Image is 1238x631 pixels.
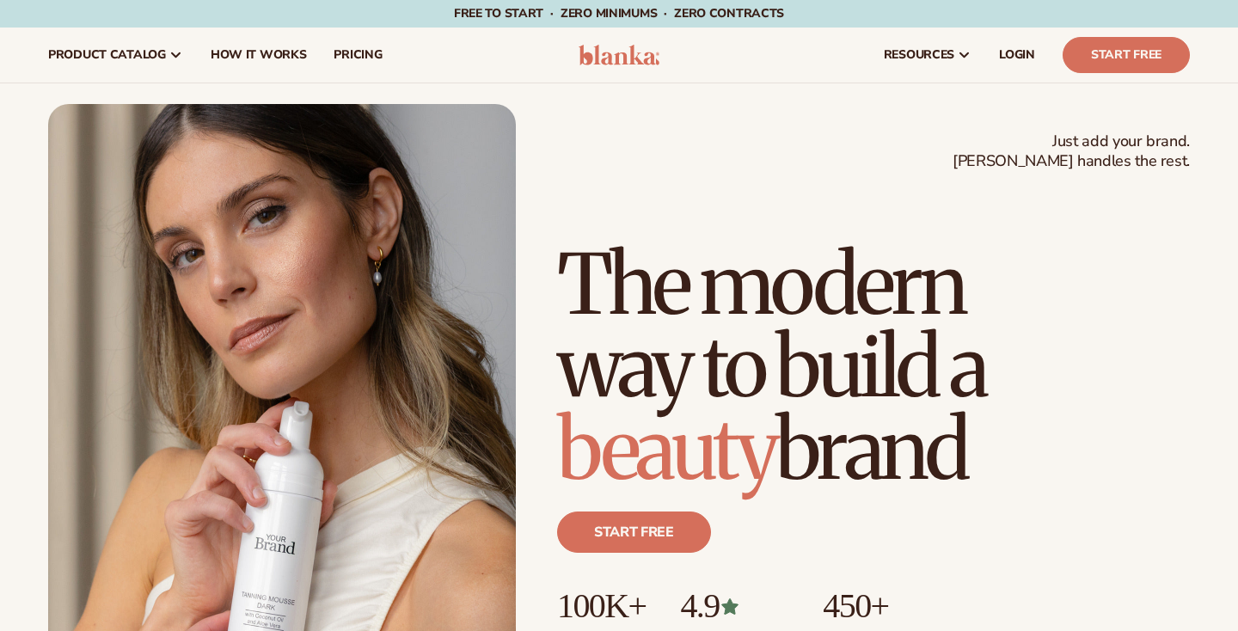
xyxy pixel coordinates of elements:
span: beauty [557,398,775,501]
span: product catalog [48,48,166,62]
p: 4.9 [680,587,788,625]
p: 450+ [823,587,953,625]
a: Start Free [1063,37,1190,73]
a: How It Works [197,28,321,83]
a: LOGIN [985,28,1049,83]
a: product catalog [34,28,197,83]
a: Start free [557,512,711,553]
span: pricing [334,48,382,62]
span: resources [884,48,954,62]
a: resources [870,28,985,83]
p: 100K+ [557,587,646,625]
span: Free to start · ZERO minimums · ZERO contracts [454,5,784,21]
a: pricing [320,28,395,83]
span: Just add your brand. [PERSON_NAME] handles the rest. [953,132,1190,172]
span: LOGIN [999,48,1035,62]
img: logo [579,45,660,65]
h1: The modern way to build a brand [557,243,1190,491]
span: How It Works [211,48,307,62]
